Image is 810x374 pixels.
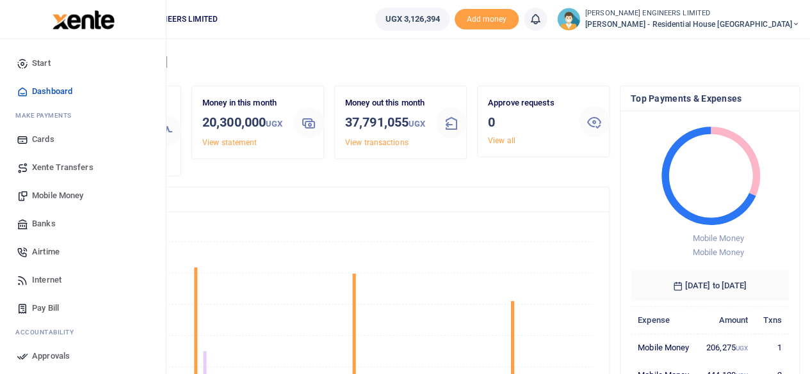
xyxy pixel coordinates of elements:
[10,294,156,322] a: Pay Bill
[32,57,51,70] span: Start
[202,97,283,110] p: Money in this month
[345,113,426,134] h3: 37,791,055
[698,306,755,334] th: Amount
[32,217,56,230] span: Banks
[266,119,282,129] small: UGX
[10,153,156,182] a: Xente Transfers
[631,91,789,105] h4: Top Payments & Expenses
[32,161,93,174] span: Xente Transfers
[557,8,800,31] a: profile-user [PERSON_NAME] ENGINEERS LIMITED [PERSON_NAME] - Residential House [GEOGRAPHIC_DATA]
[32,302,59,315] span: Pay Bill
[10,322,156,342] li: Ac
[51,14,115,24] a: logo-small logo-large logo-large
[755,306,789,334] th: Txns
[32,189,83,202] span: Mobile Money
[488,97,569,110] p: Approve requests
[10,49,156,77] a: Start
[32,274,61,286] span: Internet
[375,8,449,31] a: UGX 3,126,394
[10,105,156,125] li: M
[455,9,519,30] li: Toup your wallet
[22,111,72,120] span: ake Payments
[10,210,156,238] a: Banks
[202,138,257,147] a: View statement
[488,136,515,145] a: View all
[455,13,519,23] a: Add money
[631,334,698,361] td: Mobile Money
[60,192,599,206] h4: Transactions Overview
[10,77,156,105] a: Dashboard
[10,266,156,294] a: Internet
[631,306,698,334] th: Expense
[488,113,569,132] h3: 0
[409,119,425,129] small: UGX
[631,270,789,301] h6: [DATE] to [DATE]
[370,8,454,31] li: Wallet ballance
[10,238,156,266] a: Airtime
[32,133,54,146] span: Cards
[10,342,156,370] a: Approvals
[53,10,115,29] img: logo-large
[32,85,72,98] span: Dashboard
[736,345,748,352] small: UGX
[10,182,156,210] a: Mobile Money
[345,138,409,147] a: View transactions
[385,13,439,26] span: UGX 3,126,394
[585,19,800,30] span: [PERSON_NAME] - Residential House [GEOGRAPHIC_DATA]
[32,350,70,362] span: Approvals
[10,125,156,153] a: Cards
[345,97,426,110] p: Money out this month
[25,327,74,337] span: countability
[49,55,800,69] h4: Hello [PERSON_NAME]
[202,113,283,134] h3: 20,300,000
[585,8,800,19] small: [PERSON_NAME] ENGINEERS LIMITED
[698,334,755,361] td: 206,275
[692,233,743,243] span: Mobile Money
[755,334,789,361] td: 1
[32,245,60,258] span: Airtime
[692,247,743,257] span: Mobile Money
[455,9,519,30] span: Add money
[557,8,580,31] img: profile-user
